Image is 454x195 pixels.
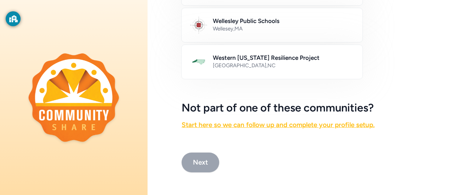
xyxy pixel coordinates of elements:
[213,53,354,62] h2: Western [US_STATE] Resilience Project
[182,153,219,172] button: Next
[182,121,375,129] a: Start here so we can follow up and complete your profile setup.
[213,25,354,32] div: Wellesey , MA
[190,53,207,70] img: Logo
[190,17,207,34] img: Logo
[182,102,420,114] h5: Not part of one of these communities?
[213,17,354,25] h2: Wellesley Public Schools
[28,53,119,142] img: logo
[6,11,21,26] button: GoGuardian Privacy Information
[213,62,354,69] div: [GEOGRAPHIC_DATA] , NC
